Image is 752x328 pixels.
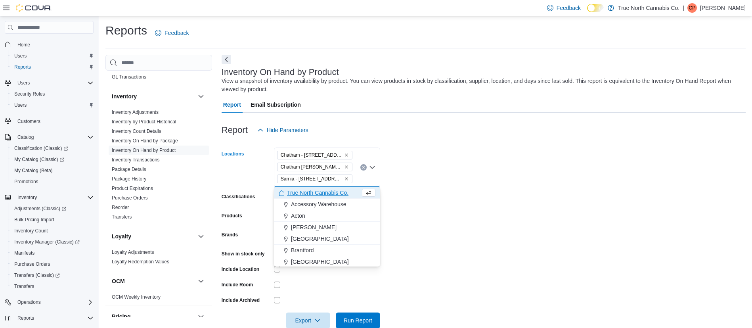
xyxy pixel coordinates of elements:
[112,92,137,100] h3: Inventory
[14,116,94,126] span: Customers
[14,91,45,97] span: Security Roles
[112,74,146,80] span: GL Transactions
[11,226,51,236] a: Inventory Count
[281,151,343,159] span: Chatham - [STREET_ADDRESS]
[165,29,189,37] span: Feedback
[8,281,97,292] button: Transfers
[222,213,242,219] label: Products
[112,205,129,210] a: Reorder
[11,204,94,213] span: Adjustments (Classic)
[105,23,147,38] h1: Reports
[14,40,33,50] a: Home
[222,232,238,238] label: Brands
[11,237,83,247] a: Inventory Manager (Classic)
[8,50,97,61] button: Users
[291,200,346,208] span: Accessory Warehouse
[14,313,37,323] button: Reports
[689,3,696,13] span: CP
[14,156,64,163] span: My Catalog (Classic)
[11,155,67,164] a: My Catalog (Classic)
[14,193,40,202] button: Inventory
[112,294,161,300] a: OCM Weekly Inventory
[14,217,54,223] span: Bulk Pricing Import
[267,126,308,134] span: Hide Parameters
[17,118,40,125] span: Customers
[105,247,212,270] div: Loyalty
[291,258,349,266] span: [GEOGRAPHIC_DATA]
[112,277,195,285] button: OCM
[14,132,94,142] span: Catalog
[11,177,94,186] span: Promotions
[112,195,148,201] a: Purchase Orders
[112,176,146,182] a: Package History
[112,92,195,100] button: Inventory
[11,282,94,291] span: Transfers
[587,4,604,12] input: Dark Mode
[274,187,380,199] button: True North Cannabis Co.
[8,100,97,111] button: Users
[112,249,154,255] a: Loyalty Adjustments
[277,175,352,183] span: Sarnia - 129 Mitton St S
[11,155,94,164] span: My Catalog (Classic)
[11,270,63,280] a: Transfers (Classic)
[112,185,153,192] span: Product Expirations
[277,151,352,159] span: Chatham - 85 King St W
[2,313,97,324] button: Reports
[11,89,94,99] span: Security Roles
[8,259,97,270] button: Purchase Orders
[11,177,42,186] a: Promotions
[274,222,380,233] button: [PERSON_NAME]
[112,259,169,265] span: Loyalty Redemption Values
[274,233,380,245] button: [GEOGRAPHIC_DATA]
[11,100,30,110] a: Users
[14,145,68,152] span: Classification (Classic)
[683,3,684,13] p: |
[11,100,94,110] span: Users
[112,129,161,134] a: Inventory Count Details
[8,236,97,247] a: Inventory Manager (Classic)
[8,154,97,165] a: My Catalog (Classic)
[112,214,132,220] a: Transfers
[274,199,380,210] button: Accessory Warehouse
[112,313,130,320] h3: Pricing
[112,259,169,265] a: Loyalty Redemption Values
[112,147,176,153] span: Inventory On Hand by Product
[196,232,206,241] button: Loyalty
[17,42,30,48] span: Home
[14,283,34,290] span: Transfers
[112,109,159,115] span: Inventory Adjustments
[222,297,260,303] label: Include Archived
[5,35,94,327] nav: Complex example
[112,138,178,144] span: Inventory On Hand by Package
[8,247,97,259] button: Manifests
[11,215,94,224] span: Bulk Pricing Import
[112,313,195,320] button: Pricing
[8,203,97,214] a: Adjustments (Classic)
[112,119,176,125] a: Inventory by Product Historical
[11,248,38,258] a: Manifests
[344,153,349,157] button: Remove Chatham - 85 King St W from selection in this group
[222,77,742,94] div: View a snapshot of inventory availability by product. You can view products in stock by classific...
[14,78,94,88] span: Users
[281,163,343,171] span: Chatham [PERSON_NAME] Ave
[11,62,94,72] span: Reports
[11,226,94,236] span: Inventory Count
[222,282,253,288] label: Include Room
[14,132,37,142] button: Catalog
[281,175,343,183] span: Sarnia - [STREET_ADDRESS][PERSON_NAME]
[8,270,97,281] a: Transfers (Classic)
[11,166,56,175] a: My Catalog (Beta)
[8,88,97,100] button: Security Roles
[222,55,231,64] button: Next
[14,193,94,202] span: Inventory
[112,138,178,144] a: Inventory On Hand by Package
[14,313,94,323] span: Reports
[291,235,349,243] span: [GEOGRAPHIC_DATA]
[112,232,195,240] button: Loyalty
[291,246,314,254] span: Brantford
[8,225,97,236] button: Inventory Count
